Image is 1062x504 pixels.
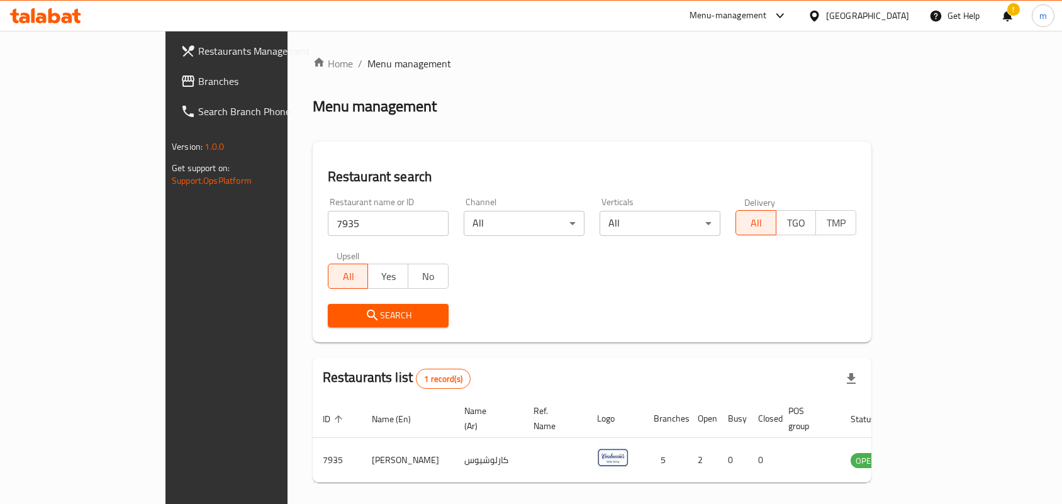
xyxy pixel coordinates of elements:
span: Name (En) [372,412,427,427]
span: ID [323,412,347,427]
div: Total records count [416,369,471,389]
button: Yes [367,264,408,289]
button: TGO [776,210,817,235]
td: 5 [644,438,688,483]
span: TMP [821,214,851,232]
button: Search [328,304,449,327]
img: Carluccio's [597,442,629,473]
td: 0 [718,438,748,483]
span: POS group [788,403,825,434]
th: Logo [587,400,644,438]
a: Restaurants Management [170,36,343,66]
label: Delivery [744,198,776,206]
span: Search [338,308,439,323]
td: 0 [748,438,778,483]
span: Name (Ar) [464,403,508,434]
a: Branches [170,66,343,96]
span: Ref. Name [534,403,572,434]
label: Upsell [337,251,360,260]
th: Open [688,400,718,438]
div: Menu-management [690,8,767,23]
th: Branches [644,400,688,438]
span: Get support on: [172,160,230,176]
h2: Restaurant search [328,167,856,186]
input: Search for restaurant name or ID.. [328,211,449,236]
span: Search Branch Phone [198,104,333,119]
span: Restaurants Management [198,43,333,59]
button: All [735,210,776,235]
button: All [328,264,369,289]
span: All [741,214,771,232]
span: TGO [781,214,812,232]
th: Closed [748,400,778,438]
div: OPEN [851,453,881,468]
div: All [464,211,584,236]
a: Search Branch Phone [170,96,343,126]
th: Busy [718,400,748,438]
span: All [333,267,364,286]
td: 2 [688,438,718,483]
span: OPEN [851,454,881,468]
span: Branches [198,74,333,89]
table: enhanced table [313,400,950,483]
td: [PERSON_NAME] [362,438,454,483]
span: m [1039,9,1047,23]
span: Version: [172,138,203,155]
div: [GEOGRAPHIC_DATA] [826,9,909,23]
span: Menu management [367,56,451,71]
span: No [413,267,444,286]
h2: Menu management [313,96,437,116]
span: Yes [373,267,403,286]
nav: breadcrumb [313,56,871,71]
button: TMP [815,210,856,235]
div: All [600,211,720,236]
span: Status [851,412,892,427]
h2: Restaurants list [323,368,471,389]
td: كارلوشيوس [454,438,523,483]
div: Export file [836,364,866,394]
span: 1 record(s) [416,373,470,385]
button: No [408,264,449,289]
span: 1.0.0 [204,138,224,155]
a: Support.OpsPlatform [172,172,252,189]
li: / [358,56,362,71]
